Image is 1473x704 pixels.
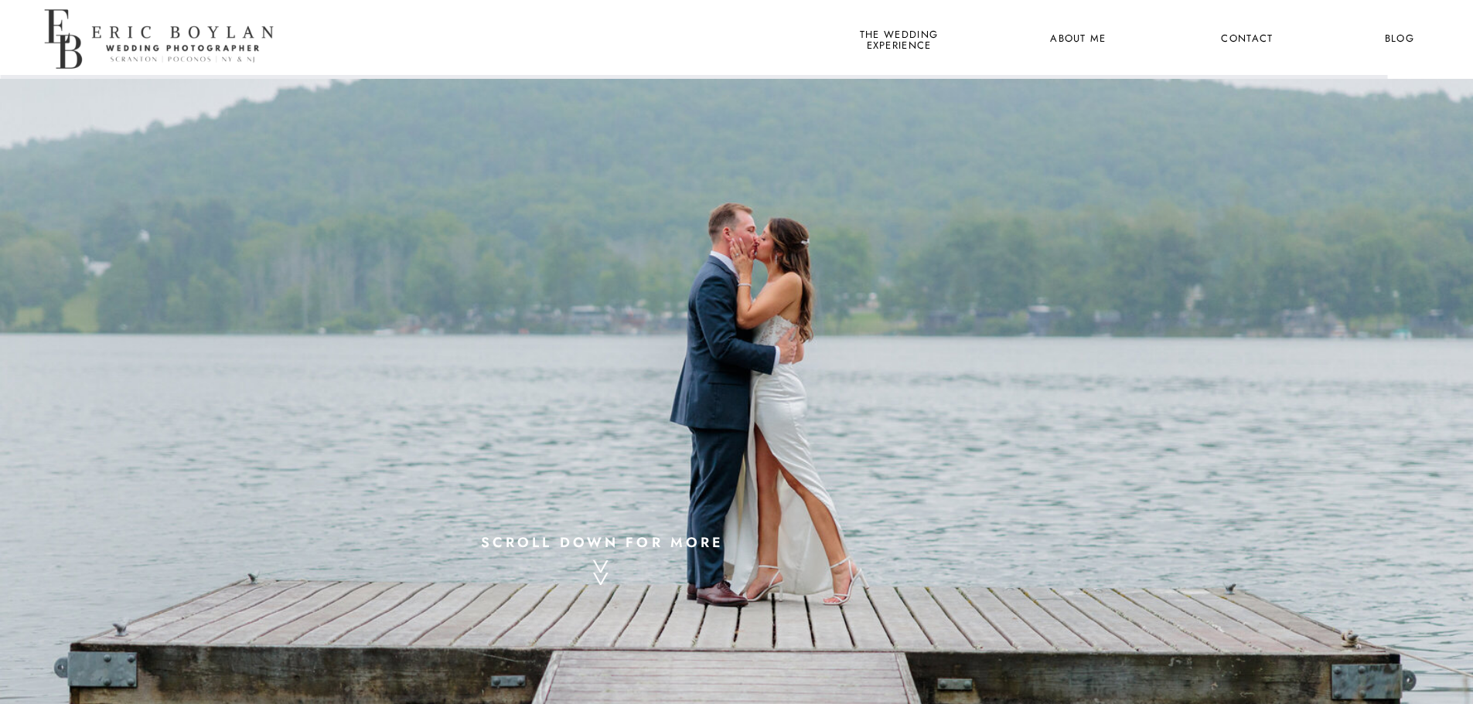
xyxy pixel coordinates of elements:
a: Blog [1371,29,1428,49]
a: About Me [1041,29,1116,49]
a: scroll down for more [469,530,737,551]
a: the wedding experience [857,29,941,49]
a: Contact [1219,29,1276,49]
